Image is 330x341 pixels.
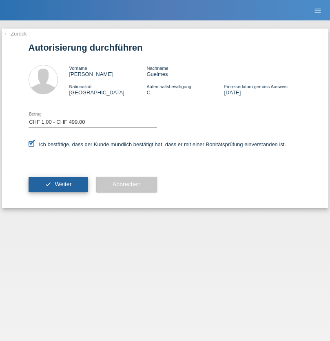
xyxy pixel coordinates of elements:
[55,181,71,187] span: Weiter
[224,84,287,89] span: Einreisedatum gemäss Ausweis
[69,84,92,89] span: Nationalität
[146,65,224,77] div: Guelmes
[29,141,286,147] label: Ich bestätige, dass der Kunde mündlich bestätigt hat, dass er mit einer Bonitätsprüfung einversta...
[29,42,302,53] h1: Autorisierung durchführen
[146,84,191,89] span: Aufenthaltsbewilligung
[29,177,88,192] button: check Weiter
[146,83,224,96] div: C
[69,66,87,71] span: Vorname
[146,66,168,71] span: Nachname
[69,65,147,77] div: [PERSON_NAME]
[45,181,51,187] i: check
[113,181,141,187] span: Abbrechen
[314,7,322,15] i: menu
[310,8,326,13] a: menu
[4,31,27,37] a: ← Zurück
[96,177,157,192] button: Abbrechen
[224,83,301,96] div: [DATE]
[69,83,147,96] div: [GEOGRAPHIC_DATA]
